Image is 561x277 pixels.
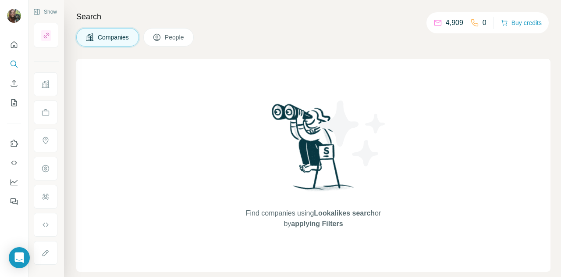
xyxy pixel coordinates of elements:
[314,209,375,217] span: Lookalikes search
[9,247,30,268] div: Open Intercom Messenger
[27,5,63,18] button: Show
[7,174,21,190] button: Dashboard
[7,194,21,209] button: Feedback
[291,220,343,227] span: applying Filters
[313,94,392,173] img: Surfe Illustration - Stars
[98,33,130,42] span: Companies
[7,9,21,23] img: Avatar
[76,11,550,23] h4: Search
[165,33,185,42] span: People
[483,18,486,28] p: 0
[268,101,359,199] img: Surfe Illustration - Woman searching with binoculars
[7,76,21,91] button: Enrich CSV
[501,17,542,29] button: Buy credits
[243,208,383,229] span: Find companies using or by
[7,56,21,72] button: Search
[446,18,463,28] p: 4,909
[7,37,21,53] button: Quick start
[7,95,21,111] button: My lists
[7,136,21,151] button: Use Surfe on LinkedIn
[7,155,21,171] button: Use Surfe API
